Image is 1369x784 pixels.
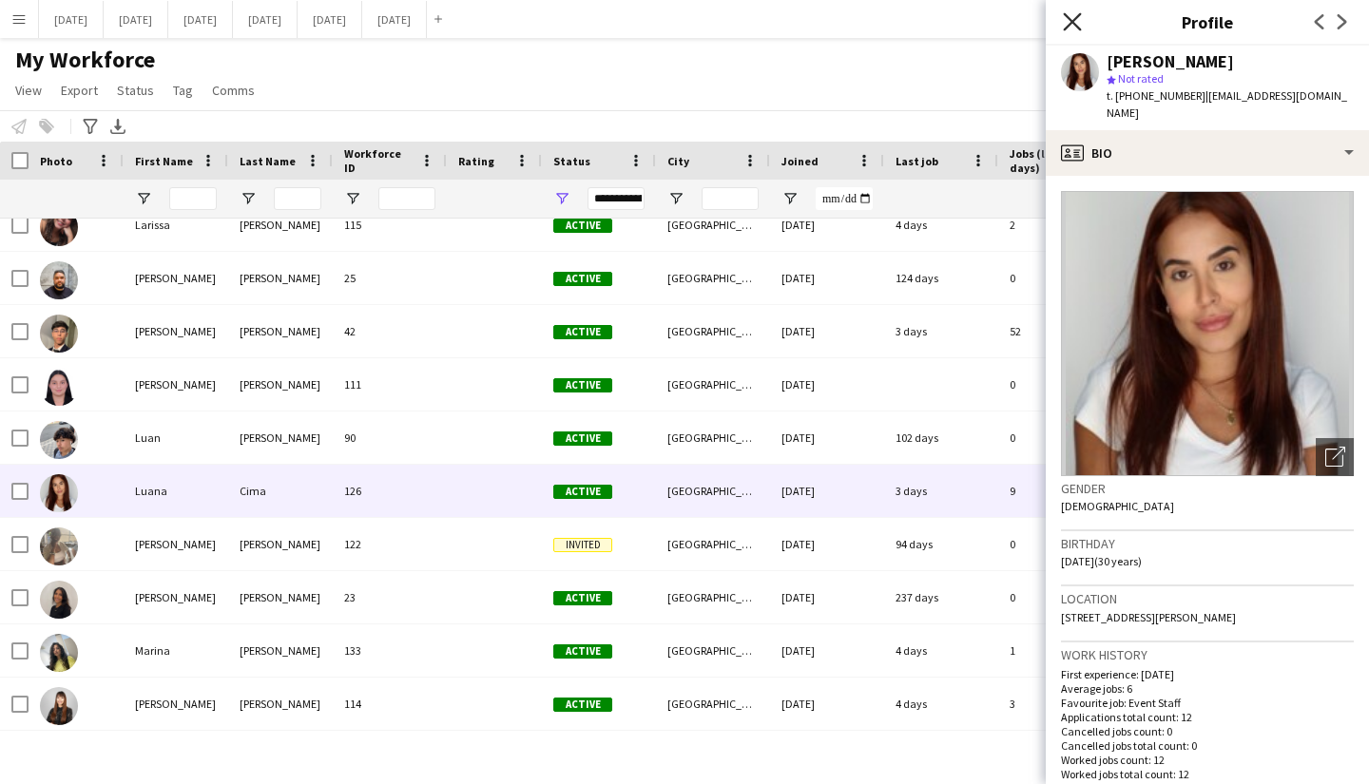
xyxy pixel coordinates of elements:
div: [DATE] [770,678,884,730]
div: 237 days [884,571,998,623]
span: Tag [173,82,193,99]
div: 94 days [884,518,998,570]
div: [GEOGRAPHIC_DATA] [656,624,770,677]
span: [DATE] (30 years) [1061,554,1142,568]
span: t. [PHONE_NUMBER] [1107,88,1205,103]
div: [DATE] [770,731,884,783]
div: 111 [333,358,447,411]
span: Workforce ID [344,146,413,175]
p: Worked jobs count: 12 [1061,753,1354,767]
div: 114 [333,678,447,730]
h3: Work history [1061,646,1354,663]
div: 133 [333,624,447,677]
div: Open photos pop-in [1316,438,1354,476]
div: [PERSON_NAME] [228,571,333,623]
span: Last Name [240,154,296,168]
div: 52 [998,305,1122,357]
h3: Gender [1061,480,1354,497]
div: Luan [124,411,228,464]
button: Open Filter Menu [240,190,257,207]
a: Comms [204,78,262,103]
div: 0 [998,358,1122,411]
div: 23 [333,571,447,623]
div: [PERSON_NAME] [228,199,333,251]
div: [GEOGRAPHIC_DATA] [656,252,770,304]
span: Comms [212,82,255,99]
div: [PERSON_NAME] [124,571,228,623]
button: [DATE] [233,1,298,38]
div: [PERSON_NAME] [1107,53,1234,70]
div: [GEOGRAPHIC_DATA] [656,358,770,411]
div: 3 [998,678,1122,730]
div: [GEOGRAPHIC_DATA] [656,731,770,783]
img: leandro clemente da silva [40,261,78,299]
div: 0 [998,518,1122,570]
div: 42 [333,305,447,357]
div: [GEOGRAPHIC_DATA] [656,411,770,464]
span: Joined [781,154,819,168]
span: Active [553,378,612,392]
div: [DATE] [770,571,884,623]
img: Lina Rubio [40,368,78,406]
input: First Name Filter Input [169,187,217,210]
p: Cancelled jobs count: 0 [1061,724,1354,738]
a: Status [109,78,162,103]
div: [PERSON_NAME] [124,252,228,304]
span: Active [553,272,612,286]
span: Invited [553,538,612,552]
div: [PERSON_NAME] [228,678,333,730]
div: [DATE] [770,358,884,411]
h3: Birthday [1061,535,1354,552]
div: 4 days [884,624,998,677]
p: Applications total count: 12 [1061,710,1354,724]
div: [DATE] [770,624,884,677]
div: 2 [998,199,1122,251]
button: [DATE] [168,1,233,38]
div: 9 [998,465,1122,517]
div: [GEOGRAPHIC_DATA] [656,518,770,570]
span: My Workforce [15,46,155,74]
span: Export [61,82,98,99]
img: Luana Cima [40,474,78,512]
div: 124 [333,731,447,783]
div: [PERSON_NAME] [228,252,333,304]
div: 4 days [884,678,998,730]
div: 115 [333,199,447,251]
button: [DATE] [362,1,427,38]
span: Not rated [1118,71,1164,86]
div: [DATE] [770,305,884,357]
div: [PERSON_NAME] [124,305,228,357]
div: [PERSON_NAME] [124,518,228,570]
button: [DATE] [39,1,104,38]
div: 90 [333,411,447,464]
div: 6 [998,731,1122,783]
button: [DATE] [298,1,362,38]
button: Open Filter Menu [667,190,684,207]
div: 0 [998,571,1122,623]
div: Bio [1046,130,1369,176]
h3: Profile [1046,10,1369,34]
span: Status [117,82,154,99]
span: Active [553,644,612,659]
span: Active [553,431,612,446]
span: Rating [458,154,494,168]
div: [GEOGRAPHIC_DATA] [656,305,770,357]
img: Crew avatar or photo [1061,191,1354,476]
span: City [667,154,689,168]
div: [GEOGRAPHIC_DATA] [656,571,770,623]
img: melissa vasquez [40,687,78,725]
input: Workforce ID Filter Input [378,187,435,210]
div: [DATE] [770,252,884,304]
p: First experience: [DATE] [1061,667,1354,681]
div: 0 [998,411,1122,464]
span: Active [553,219,612,233]
div: Rootham [228,731,333,783]
h3: Location [1061,590,1354,607]
div: [PERSON_NAME] [228,411,333,464]
div: 122 [333,518,447,570]
span: Active [553,591,612,605]
div: Marina [124,624,228,677]
img: Larissa Reis [40,208,78,246]
div: 25 [333,252,447,304]
div: 40 days [884,731,998,783]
